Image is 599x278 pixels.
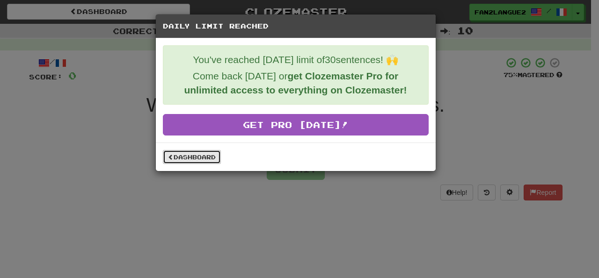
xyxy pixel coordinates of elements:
[163,114,429,135] a: Get Pro [DATE]!
[163,150,221,164] a: Dashboard
[184,71,407,95] strong: get Clozemaster Pro for unlimited access to everything on Clozemaster!
[170,53,421,67] p: You've reached [DATE] limit of 30 sentences! 🙌
[163,21,429,31] h5: Daily Limit Reached
[170,69,421,97] p: Come back [DATE] or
